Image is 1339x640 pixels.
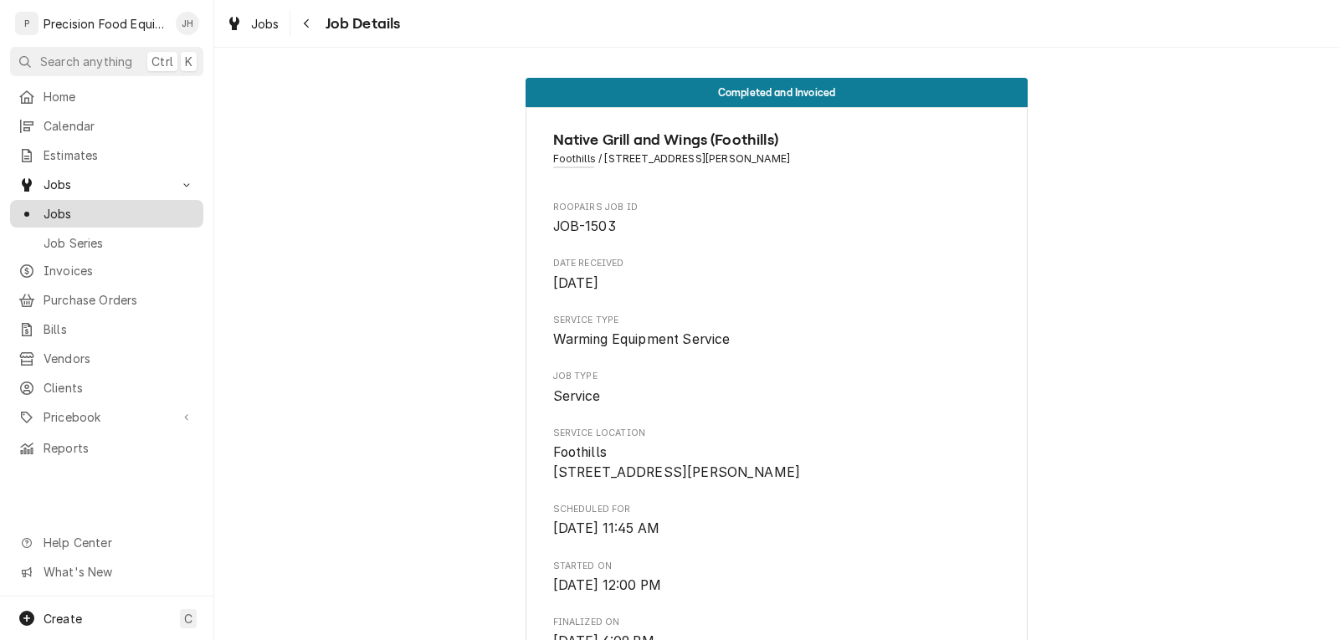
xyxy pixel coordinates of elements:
[219,10,286,38] a: Jobs
[44,15,167,33] div: Precision Food Equipment LLC
[44,176,170,193] span: Jobs
[10,83,203,110] a: Home
[40,53,132,70] span: Search anything
[718,87,836,98] span: Completed and Invoiced
[10,112,203,140] a: Calendar
[44,88,195,105] span: Home
[553,257,1001,270] span: Date Received
[553,151,1001,166] span: Address
[553,577,661,593] span: [DATE] 12:00 PM
[151,53,173,70] span: Ctrl
[553,520,659,536] span: [DATE] 11:45 AM
[553,503,1001,516] span: Scheduled For
[553,218,616,234] span: JOB-1503
[184,610,192,627] span: C
[553,129,1001,180] div: Client Information
[553,129,1001,151] span: Name
[553,519,1001,539] span: Scheduled For
[553,444,801,480] span: Foothills [STREET_ADDRESS][PERSON_NAME]
[553,217,1001,237] span: Roopairs Job ID
[553,314,1001,350] div: Service Type
[251,15,280,33] span: Jobs
[553,560,1001,596] div: Started On
[553,201,1001,237] div: Roopairs Job ID
[15,12,38,35] div: P
[10,315,203,343] a: Bills
[176,12,199,35] div: JH
[553,616,1001,629] span: Finalized On
[553,331,731,347] span: Warming Equipment Service
[294,10,321,37] button: Navigate back
[553,257,1001,293] div: Date Received
[553,201,1001,214] span: Roopairs Job ID
[553,503,1001,539] div: Scheduled For
[44,117,195,135] span: Calendar
[10,141,203,169] a: Estimates
[44,534,193,551] span: Help Center
[553,560,1001,573] span: Started On
[553,427,1001,483] div: Service Location
[10,529,203,556] a: Go to Help Center
[553,387,1001,407] span: Job Type
[185,53,192,70] span: K
[10,171,203,198] a: Go to Jobs
[553,388,601,404] span: Service
[10,434,203,462] a: Reports
[44,439,195,457] span: Reports
[44,612,82,626] span: Create
[44,350,195,367] span: Vendors
[44,205,195,223] span: Jobs
[10,403,203,431] a: Go to Pricebook
[553,443,1001,482] span: Service Location
[10,47,203,76] button: Search anythingCtrlK
[10,229,203,257] a: Job Series
[553,576,1001,596] span: Started On
[10,286,203,314] a: Purchase Orders
[44,320,195,338] span: Bills
[321,13,401,35] span: Job Details
[176,12,199,35] div: Jason Hertel's Avatar
[10,558,203,586] a: Go to What's New
[553,274,1001,294] span: Date Received
[44,563,193,581] span: What's New
[10,200,203,228] a: Jobs
[10,345,203,372] a: Vendors
[553,370,1001,383] span: Job Type
[553,314,1001,327] span: Service Type
[10,374,203,402] a: Clients
[44,234,195,252] span: Job Series
[553,370,1001,406] div: Job Type
[44,146,195,164] span: Estimates
[10,257,203,284] a: Invoices
[553,427,1001,440] span: Service Location
[44,291,195,309] span: Purchase Orders
[526,78,1028,107] div: Status
[44,262,195,279] span: Invoices
[553,330,1001,350] span: Service Type
[44,379,195,397] span: Clients
[553,275,599,291] span: [DATE]
[44,408,170,426] span: Pricebook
